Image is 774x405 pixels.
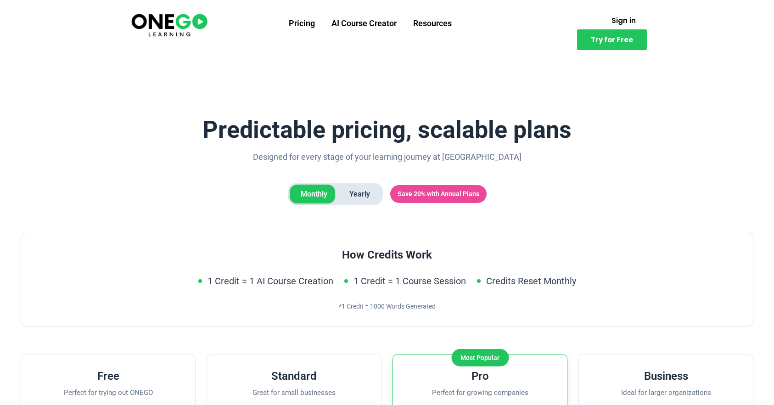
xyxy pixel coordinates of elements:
[323,11,405,35] a: AI Course Creator
[408,369,552,383] h3: Pro
[591,36,633,43] span: Try for Free
[486,274,576,288] span: Credits Reset Monthly
[280,11,323,35] a: Pricing
[208,274,333,288] span: 1 Credit = 1 AI Course Creation
[353,274,466,288] span: 1 Credit = 1 Course Session
[600,11,647,29] a: Sign in
[21,117,753,143] h1: Predictable pricing, scalable plans
[222,369,366,383] h3: Standard
[390,185,487,202] span: Save 20% with Annual Plans
[577,29,647,50] a: Try for Free
[594,369,738,383] h3: Business
[36,248,738,262] h3: How Credits Work
[238,150,536,164] p: Designed for every stage of your learning journey at [GEOGRAPHIC_DATA]
[338,185,381,204] span: Yearly
[405,11,460,35] a: Resources
[36,301,738,311] div: *1 Credit = 1000 Words Generated
[611,17,636,24] span: Sign in
[451,349,509,366] div: Most Popular
[36,369,180,383] h3: Free
[290,185,338,204] span: Monthly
